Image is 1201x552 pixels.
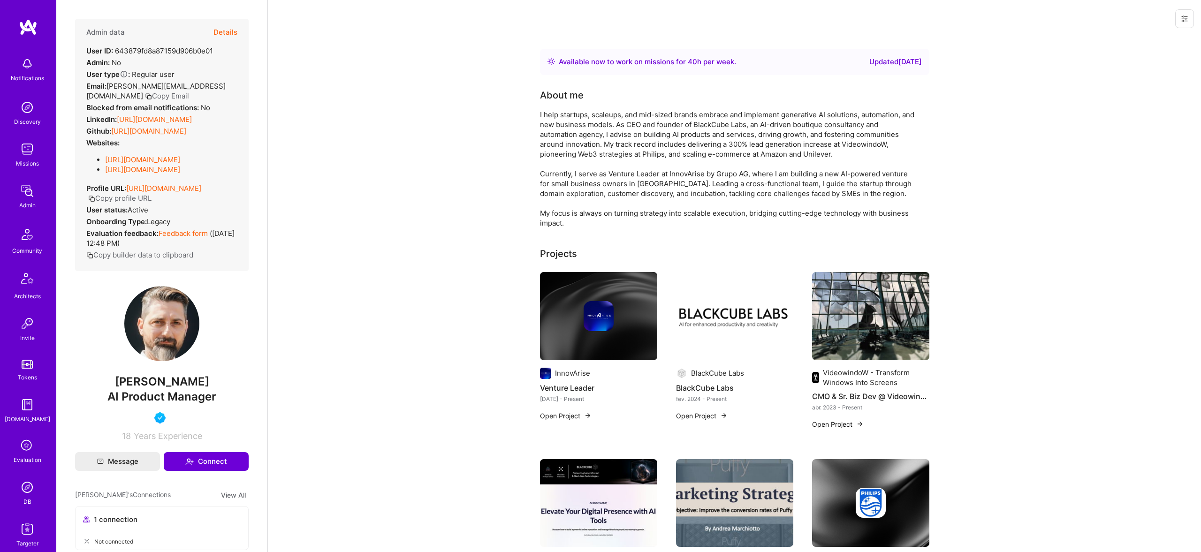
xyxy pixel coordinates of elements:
[856,420,864,428] img: arrow-right
[164,452,249,471] button: Connect
[126,184,201,193] a: [URL][DOMAIN_NAME]
[19,19,38,36] img: logo
[540,459,657,547] img: AI-BOOTCAMP - Elevate Your Digital Presence With AI Tools
[86,184,126,193] strong: Profile URL:
[86,58,121,68] div: No
[540,88,584,102] div: About me
[83,537,91,545] i: icon CloseGray
[23,497,31,507] div: DB
[154,412,166,423] img: Vetted A.Teamer
[86,82,226,100] span: [PERSON_NAME][EMAIL_ADDRESS][DOMAIN_NAME]
[86,28,125,37] h4: Admin data
[86,138,120,147] strong: Websites:
[86,70,130,79] strong: User type :
[676,272,793,360] img: BlackCube Labs
[124,286,199,361] img: User Avatar
[540,394,657,404] div: [DATE] - Present
[134,431,202,441] span: Years Experience
[16,269,38,291] img: Architects
[823,368,929,387] div: VideowindoW - Transform Windows Into Screens
[856,488,886,518] img: Company logo
[18,520,37,538] img: Skill Targeter
[86,127,111,136] strong: Github:
[540,382,657,394] h4: Venture Leader
[691,368,744,378] div: BlackCube Labs
[540,272,657,360] img: cover
[86,217,147,226] strong: Onboarding Type:
[107,390,216,403] span: AI Product Manager
[19,200,36,210] div: Admin
[547,58,555,65] img: Availability
[812,459,929,547] img: cover
[75,490,171,500] span: [PERSON_NAME]'s Connections
[812,372,820,383] img: Company logo
[218,490,249,500] button: View All
[145,93,152,100] i: icon Copy
[128,205,148,214] span: Active
[75,506,249,550] button: 1 connectionavatarNot connected
[86,69,175,79] div: Regular user
[75,452,160,471] button: Message
[869,56,922,68] div: Updated [DATE]
[16,159,39,168] div: Missions
[86,115,117,124] strong: LinkedIn:
[540,110,915,228] div: I help startups, scaleups, and mid-sized brands embrace and implement generative AI solutions, au...
[105,165,180,174] a: [URL][DOMAIN_NAME]
[18,437,36,455] i: icon SelectionTeam
[105,155,180,164] a: [URL][DOMAIN_NAME]
[97,458,104,465] i: icon Mail
[676,382,793,394] h4: BlackCube Labs
[18,372,37,382] div: Tokens
[122,431,131,441] span: 18
[88,193,152,203] button: Copy profile URL
[676,411,728,421] button: Open Project
[22,360,33,369] img: tokens
[540,247,577,261] div: Projects
[94,537,133,546] span: Not connected
[86,103,210,113] div: No
[688,57,697,66] span: 40
[117,115,192,124] a: [URL][DOMAIN_NAME]
[812,272,929,360] img: CMO & Sr. Biz Dev @ VideowindoW
[213,19,237,46] button: Details
[14,455,41,465] div: Evaluation
[86,46,113,55] strong: User ID:
[18,181,37,200] img: admin teamwork
[18,478,37,497] img: Admin Search
[120,70,128,78] i: Help
[584,412,592,419] img: arrow-right
[86,205,128,214] strong: User status:
[86,228,237,248] div: ( [DATE] 12:48 PM )
[559,56,736,68] div: Available now to work on missions for h per week .
[18,314,37,333] img: Invite
[540,411,592,421] button: Open Project
[86,229,159,238] strong: Evaluation feedback:
[185,457,194,466] i: icon Connect
[11,73,44,83] div: Notifications
[111,127,186,136] a: [URL][DOMAIN_NAME]
[676,459,793,547] img: Puffy.com - Marketing Strategy for conversion rate improvements
[86,82,106,91] strong: Email:
[94,514,137,524] span: 1 connection
[18,395,37,414] img: guide book
[18,140,37,159] img: teamwork
[555,368,590,378] div: InnovArise
[159,229,208,238] a: Feedback form
[86,103,201,112] strong: Blocked from email notifications:
[145,91,189,101] button: Copy Email
[720,412,728,419] img: arrow-right
[14,291,41,301] div: Architects
[5,414,50,424] div: [DOMAIN_NAME]
[86,46,213,56] div: 643879fd8a87159d906b0e01
[16,223,38,246] img: Community
[86,58,110,67] strong: Admin:
[147,217,170,226] span: legacy
[14,117,41,127] div: Discovery
[812,419,864,429] button: Open Project
[20,333,35,343] div: Invite
[88,195,95,202] i: icon Copy
[18,54,37,73] img: bell
[812,402,929,412] div: abr. 2023 - Present
[86,252,93,259] i: icon Copy
[676,394,793,404] div: fev. 2024 - Present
